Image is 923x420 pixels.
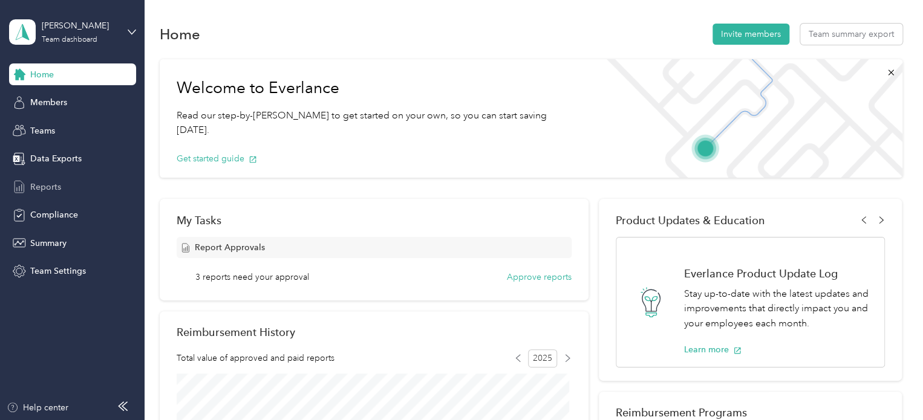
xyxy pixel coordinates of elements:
[684,267,872,280] h1: Everlance Product Update Log
[195,271,309,283] span: 3 reports need your approval
[713,24,789,45] button: Invite members
[160,28,200,40] h1: Home
[684,343,742,356] button: Learn more
[30,124,55,137] span: Teams
[177,152,257,165] button: Get started guide
[177,352,334,364] span: Total value of approved and paid reports
[177,326,295,338] h2: Reimbursement History
[30,181,61,193] span: Reports
[855,352,923,420] iframe: Everlance-gr Chat Button Frame
[30,96,67,109] span: Members
[616,214,765,227] span: Product Updates & Education
[30,152,82,165] span: Data Exports
[528,349,557,367] span: 2025
[507,271,572,283] button: Approve reports
[30,68,54,81] span: Home
[177,79,578,98] h1: Welcome to Everlance
[800,24,902,45] button: Team summary export
[30,208,78,221] span: Compliance
[30,237,67,250] span: Summary
[42,19,117,32] div: [PERSON_NAME]
[195,241,265,254] span: Report Approvals
[177,214,572,227] div: My Tasks
[177,108,578,138] p: Read our step-by-[PERSON_NAME] to get started on your own, so you can start saving [DATE].
[7,401,68,414] button: Help center
[616,406,885,419] h2: Reimbursement Programs
[30,265,86,277] span: Team Settings
[595,59,902,178] img: Welcome to everlance
[684,286,872,331] p: Stay up-to-date with the latest updates and improvements that directly impact you and your employ...
[42,36,97,44] div: Team dashboard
